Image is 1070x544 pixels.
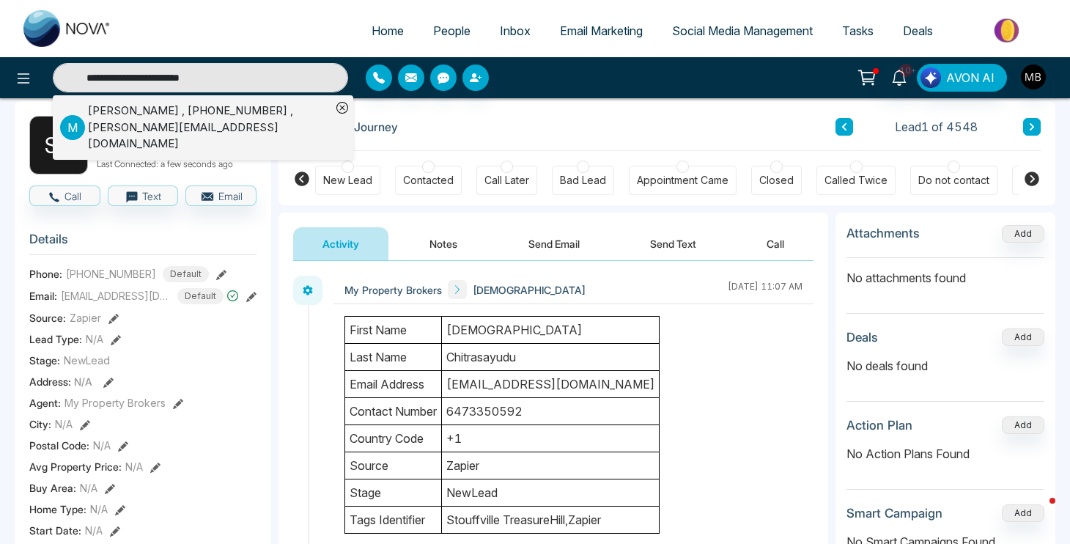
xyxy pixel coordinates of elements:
[882,64,917,89] a: 10+
[108,185,179,206] button: Text
[672,23,813,38] span: Social Media Management
[372,23,404,38] span: Home
[29,185,100,206] button: Call
[29,288,57,304] span: Email:
[903,23,933,38] span: Deals
[60,115,85,140] p: M
[846,357,1044,375] p: No deals found
[1002,225,1044,243] button: Add
[61,288,171,304] span: [EMAIL_ADDRESS][DOMAIN_NAME]
[177,288,224,304] span: Default
[888,17,948,45] a: Deals
[29,416,51,432] span: City :
[29,395,61,411] span: Agent:
[323,173,372,188] div: New Lead
[560,173,606,188] div: Bad Lead
[293,227,388,260] button: Activity
[637,173,728,188] div: Appointment Came
[1002,504,1044,522] button: Add
[29,331,82,347] span: Lead Type:
[23,10,111,47] img: Nova CRM Logo
[125,459,143,474] span: N/A
[846,418,912,433] h3: Action Plan
[737,227,813,260] button: Call
[185,185,257,206] button: Email
[29,374,92,389] span: Address:
[85,523,103,538] span: N/A
[955,14,1061,47] img: Market-place.gif
[29,480,76,496] span: Buy Area :
[917,64,1007,92] button: AVON AI
[1002,328,1044,346] button: Add
[88,103,331,152] div: [PERSON_NAME] , [PHONE_NUMBER] , [PERSON_NAME][EMAIL_ADDRESS][DOMAIN_NAME]
[759,173,794,188] div: Closed
[484,173,529,188] div: Call Later
[621,227,726,260] button: Send Text
[29,501,86,517] span: Home Type :
[846,330,878,345] h3: Deals
[66,266,156,282] span: [PHONE_NUMBER]
[29,459,122,474] span: Avg Property Price :
[344,282,442,298] span: My Property Brokers
[827,17,888,45] a: Tasks
[80,480,97,496] span: N/A
[946,69,995,87] span: AVON AI
[842,23,874,38] span: Tasks
[545,17,657,45] a: Email Marketing
[418,17,485,45] a: People
[29,438,89,453] span: Postal Code :
[433,23,471,38] span: People
[485,17,545,45] a: Inbox
[1002,416,1044,434] button: Add
[1020,494,1055,529] iframe: Intercom live chat
[846,258,1044,287] p: No attachments found
[29,232,257,254] h3: Details
[29,353,60,368] span: Stage:
[29,310,66,326] span: Source:
[920,67,941,88] img: Lead Flow
[560,23,643,38] span: Email Marketing
[74,375,92,388] span: N/A
[657,17,827,45] a: Social Media Management
[895,118,978,136] span: Lead 1 of 4548
[1002,227,1044,239] span: Add
[846,506,942,521] h3: Smart Campaign
[55,416,73,432] span: N/A
[899,64,912,77] span: 10+
[93,438,111,453] span: N/A
[357,17,418,45] a: Home
[86,331,103,347] span: N/A
[90,501,108,517] span: N/A
[64,395,166,411] span: My Property Brokers
[163,266,209,282] span: Default
[500,23,531,38] span: Inbox
[846,445,1044,463] p: No Action Plans Found
[824,173,888,188] div: Called Twice
[403,173,454,188] div: Contacted
[29,116,88,174] div: S C
[64,353,110,368] span: NewLead
[918,173,989,188] div: Do not contact
[846,226,920,240] h3: Attachments
[70,310,101,326] span: Zapier
[29,523,81,538] span: Start Date :
[400,227,487,260] button: Notes
[1021,65,1046,89] img: User Avatar
[728,280,802,299] div: [DATE] 11:07 AM
[97,155,257,171] p: Last Connected: a few seconds ago
[29,266,62,282] span: Phone:
[499,227,609,260] button: Send Email
[473,282,586,298] span: [DEMOGRAPHIC_DATA]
